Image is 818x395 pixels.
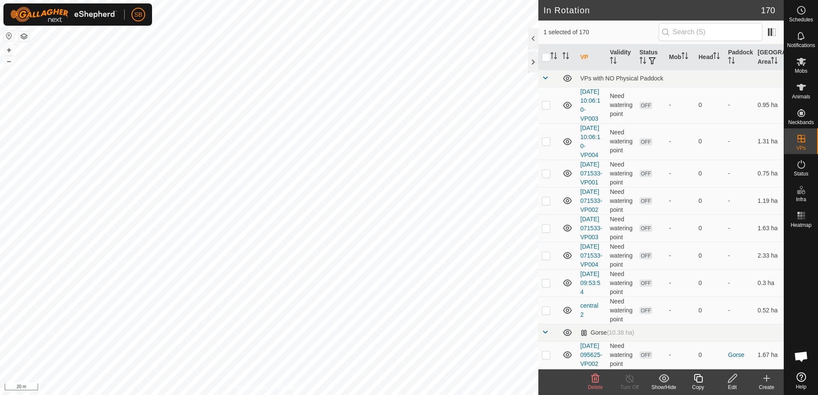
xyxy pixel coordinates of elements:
[695,341,725,368] td: 0
[788,344,814,369] div: Open chat
[4,56,14,66] button: –
[789,17,813,22] span: Schedules
[695,187,725,214] td: 0
[695,214,725,242] td: 0
[788,120,814,125] span: Neckbands
[787,43,815,48] span: Notifications
[795,68,807,74] span: Mobs
[543,28,659,37] span: 1 selected of 170
[669,251,692,260] div: -
[669,279,692,288] div: -
[580,243,602,268] a: [DATE] 071533-VP004
[666,45,695,70] th: Mob
[639,279,652,287] span: OFF
[725,187,754,214] td: -
[562,53,569,60] p-sorticon: Activate to sort
[754,45,784,70] th: [GEOGRAPHIC_DATA] Area
[647,383,681,391] div: Show/Hide
[577,45,606,70] th: VP
[771,58,778,65] p-sorticon: Activate to sort
[639,307,652,314] span: OFF
[580,329,634,336] div: Gorse
[606,45,636,70] th: Validity
[725,160,754,187] td: -
[725,87,754,123] td: -
[754,87,784,123] td: 0.95 ha
[639,252,652,259] span: OFF
[794,171,808,176] span: Status
[669,306,692,315] div: -
[606,123,636,160] td: Need watering point
[606,297,636,324] td: Need watering point
[19,31,29,42] button: Map Layers
[695,87,725,123] td: 0
[796,384,806,389] span: Help
[761,4,775,17] span: 170
[607,329,634,336] span: (10.38 ha)
[725,45,754,70] th: Paddock
[695,160,725,187] td: 0
[580,302,598,318] a: central 2
[669,196,692,205] div: -
[791,223,812,228] span: Heatmap
[669,350,692,359] div: -
[695,269,725,297] td: 0
[695,123,725,160] td: 0
[639,225,652,232] span: OFF
[796,197,806,202] span: Infra
[580,188,602,213] a: [DATE] 071533-VP002
[134,10,143,19] span: SB
[725,214,754,242] td: -
[669,224,692,233] div: -
[754,242,784,269] td: 2.33 ha
[4,45,14,55] button: +
[4,31,14,41] button: Reset Map
[754,297,784,324] td: 0.52 ha
[580,161,602,186] a: [DATE] 071533-VP001
[728,351,744,358] a: Gorse
[695,242,725,269] td: 0
[669,169,692,178] div: -
[639,138,652,146] span: OFF
[725,297,754,324] td: -
[639,197,652,205] span: OFF
[681,383,715,391] div: Copy
[580,270,600,295] a: [DATE] 09:53:54
[681,53,688,60] p-sorticon: Activate to sort
[612,383,647,391] div: Turn Off
[754,160,784,187] td: 0.75 ha
[659,23,762,41] input: Search (S)
[639,58,646,65] p-sorticon: Activate to sort
[636,45,666,70] th: Status
[580,216,602,241] a: [DATE] 071533-VP003
[695,45,725,70] th: Head
[10,7,117,22] img: Gallagher Logo
[754,123,784,160] td: 1.31 ha
[606,269,636,297] td: Need watering point
[754,187,784,214] td: 1.19 ha
[754,341,784,368] td: 1.67 ha
[725,242,754,269] td: -
[728,58,735,65] p-sorticon: Activate to sort
[606,242,636,269] td: Need watering point
[580,342,602,367] a: [DATE] 095625-VP002
[606,341,636,368] td: Need watering point
[695,297,725,324] td: 0
[792,94,810,99] span: Animals
[754,214,784,242] td: 1.63 ha
[606,87,636,123] td: Need watering point
[639,170,652,177] span: OFF
[278,384,303,392] a: Contact Us
[543,5,761,15] h2: In Rotation
[784,369,818,393] a: Help
[796,146,806,151] span: VPs
[606,160,636,187] td: Need watering point
[610,58,617,65] p-sorticon: Activate to sort
[550,53,557,60] p-sorticon: Activate to sort
[669,101,692,110] div: -
[588,384,603,390] span: Delete
[606,214,636,242] td: Need watering point
[580,88,600,122] a: [DATE] 10:06:10-VP003
[715,383,749,391] div: Edit
[749,383,784,391] div: Create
